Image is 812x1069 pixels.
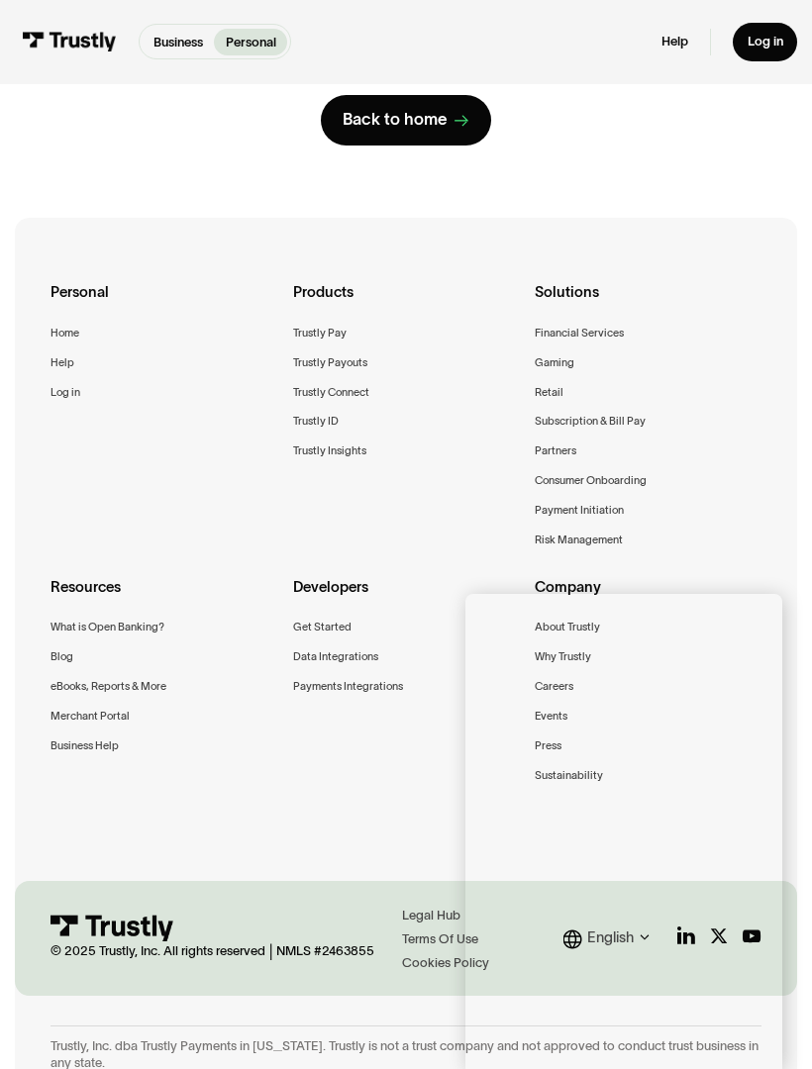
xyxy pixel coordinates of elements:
div: Personal [51,281,276,323]
a: Consumer Onboarding [535,471,647,490]
a: Log in [51,383,80,402]
a: Merchant Portal [51,707,130,726]
div: NMLS #2463855 [276,943,374,960]
img: Trustly Logo [22,32,117,51]
p: Personal [226,33,276,51]
a: Blog [51,647,73,666]
a: Trustly Connect [293,383,369,402]
a: Retail [535,383,563,402]
div: Legal Hub [402,907,460,924]
div: Log in [748,34,783,50]
a: Help [661,34,688,50]
img: Trustly Logo [51,915,173,941]
a: Cookies Policy [396,950,494,974]
a: Subscription & Bill Pay [535,412,646,431]
a: Financial Services [535,324,624,342]
a: Trustly Payouts [293,353,367,372]
div: Products [293,281,519,323]
div: | [269,941,272,963]
a: Terms Of Use [396,926,483,950]
a: Trustly Insights [293,441,366,460]
a: Help [51,353,74,372]
div: © 2025 Trustly, Inc. All rights reserved [51,943,265,960]
div: Solutions [535,281,761,323]
a: Risk Management [535,531,623,549]
p: Business [153,33,203,51]
div: Resources [51,576,276,618]
a: Payment Initiation [535,501,624,520]
a: Log in [733,23,797,61]
a: Legal Hub [396,904,465,927]
a: What is Open Banking? [51,618,164,636]
a: Business [143,29,214,55]
iframe: Chat Window [465,594,782,1069]
div: Cookies Policy [402,954,489,972]
a: Gaming [535,353,574,372]
div: Developers [293,576,519,618]
a: Get Started [293,618,352,636]
a: Personal [214,29,286,55]
a: Partners [535,441,576,460]
a: Business Help [51,736,119,755]
div: Back to home [343,109,448,131]
a: Home [51,324,79,342]
a: Back to home [321,95,491,146]
div: Company [535,576,761,618]
a: Trustly ID [293,412,339,431]
a: Data Integrations [293,647,378,666]
div: Terms Of Use [402,930,478,948]
a: eBooks, Reports & More [51,677,166,696]
a: Payments Integrations [293,677,403,696]
a: Trustly Pay [293,324,347,342]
